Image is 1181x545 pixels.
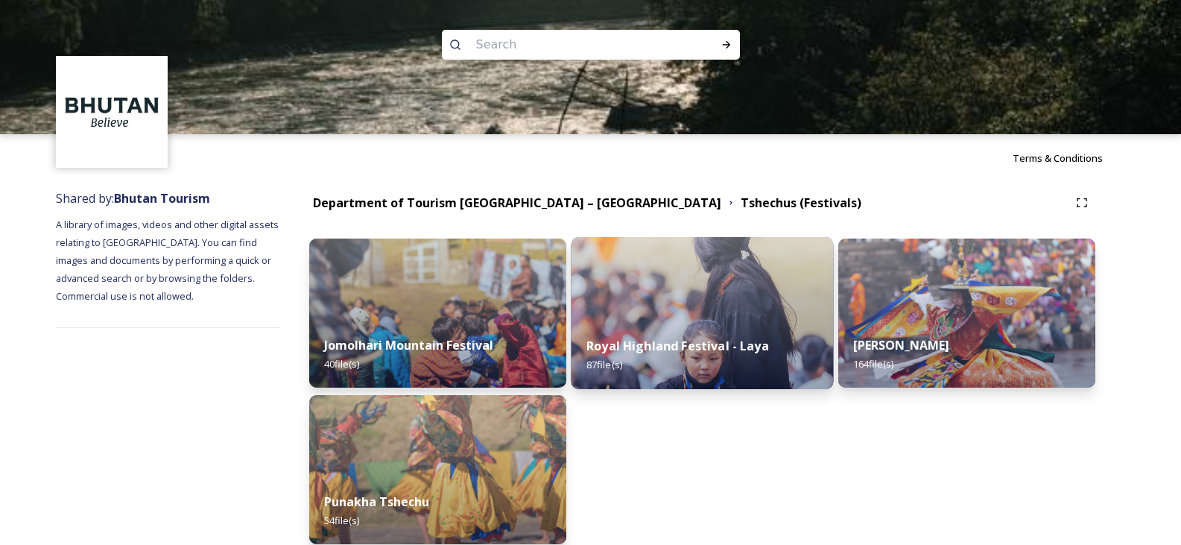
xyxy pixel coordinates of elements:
input: Search [469,28,673,61]
img: Thimphu%2520Setchu%25202.jpeg [838,239,1095,388]
strong: Jomolhari Mountain Festival [324,337,493,353]
strong: Punakha Tshechu [324,494,429,510]
span: 54 file(s) [324,514,359,527]
strong: [PERSON_NAME] [853,337,949,353]
span: 40 file(s) [324,357,359,371]
img: DSC00580.jpg [309,239,566,388]
img: Dechenphu%2520Festival9.jpg [309,395,566,544]
span: 87 file(s) [586,358,622,371]
span: 164 file(s) [853,357,893,371]
img: BT_Logo_BB_Lockup_CMYK_High%2520Res.jpg [58,58,166,166]
img: LLL05247.jpg [571,237,834,389]
strong: Royal Highland Festival - Laya [586,338,769,354]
